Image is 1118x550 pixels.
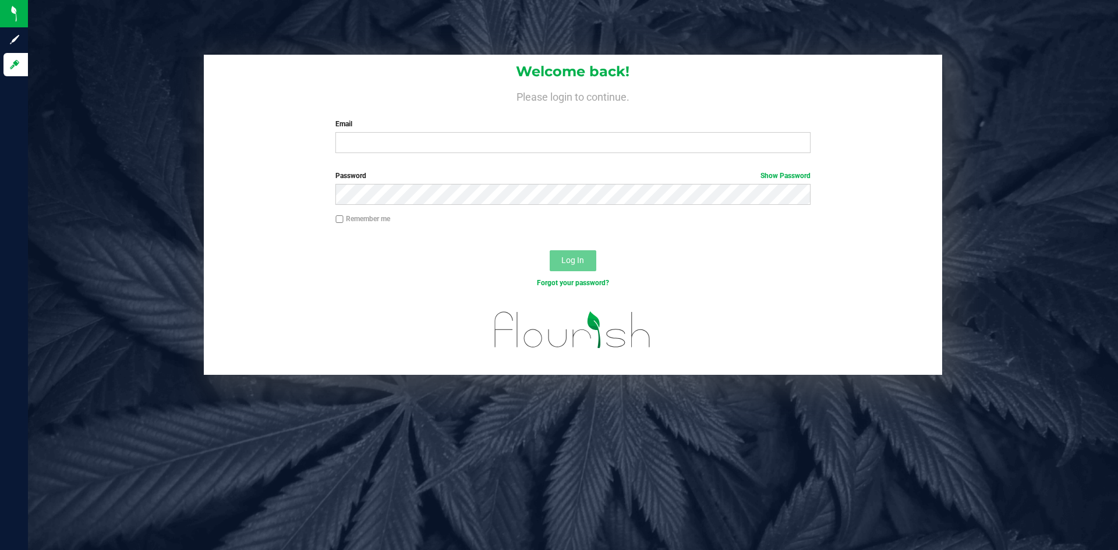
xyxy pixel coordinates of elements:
[561,256,584,265] span: Log In
[9,59,20,70] inline-svg: Log in
[335,119,810,129] label: Email
[335,172,366,180] span: Password
[204,64,942,79] h1: Welcome back!
[335,215,344,223] input: Remember me
[480,300,665,360] img: flourish_logo.svg
[204,88,942,102] h4: Please login to continue.
[335,214,390,224] label: Remember me
[537,279,609,287] a: Forgot your password?
[550,250,596,271] button: Log In
[760,172,811,180] a: Show Password
[9,34,20,45] inline-svg: Sign up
